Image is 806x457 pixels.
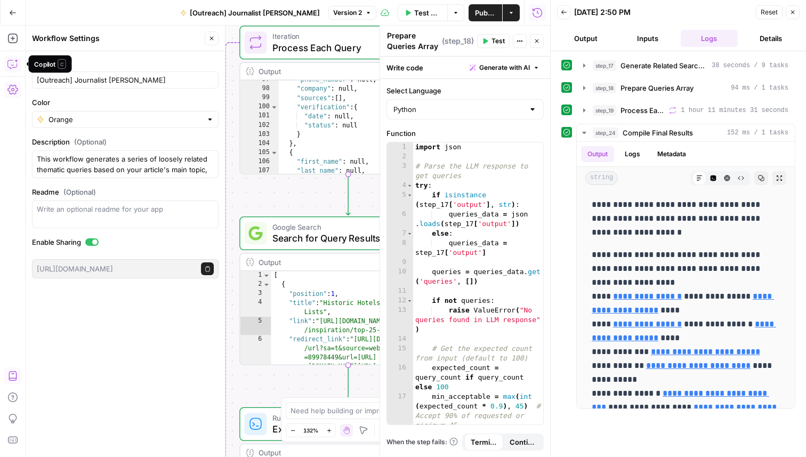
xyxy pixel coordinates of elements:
span: Toggle code folding, rows 5 through 6 [407,190,413,200]
span: Iteration [272,30,415,42]
button: Logs [618,146,647,162]
button: Reset [756,5,783,19]
span: Toggle code folding, rows 1 through 82 [263,271,270,280]
input: Python [393,104,524,115]
div: 1 [240,271,271,280]
span: Toggle code folding, rows 12 through 13 [407,296,413,306]
span: Prepare Queries Array [620,83,694,93]
span: step_17 [593,60,616,71]
div: 98 [240,85,279,94]
button: Test [477,34,510,48]
span: Test [491,36,505,46]
span: Test Data [414,7,441,18]
span: 1 hour 11 minutes 31 seconds [681,106,788,115]
div: 152 ms / 1 tasks [577,142,795,408]
span: Process Each Query [620,105,665,116]
div: 2 [387,152,413,162]
span: ( step_18 ) [442,36,474,46]
div: Google SearchSearch for Query ResultsStep 20Output[ { "position":1, "title":"Historic Hotels of A... [239,217,457,365]
span: Generate Related Search Queries [620,60,707,71]
label: Color [32,97,219,108]
div: 99 [240,94,279,103]
div: 14 [387,334,413,344]
span: 38 seconds / 9 tasks [712,61,788,70]
button: Publish [469,4,502,21]
div: Workflow Settings [32,33,201,44]
span: Extract Article URLs [272,422,415,436]
div: 3 [240,290,271,299]
button: Generate with AI [465,61,544,75]
button: Logs [681,30,738,47]
span: Toggle code folding, rows 100 through 103 [270,103,278,112]
div: 107 [240,167,279,176]
div: 5 [240,317,271,335]
label: Function [386,128,544,139]
div: 16 [387,363,413,392]
div: 102 [240,121,279,130]
label: Select Language [386,85,544,96]
span: Process Each Query [272,41,415,54]
span: Toggle code folding, rows 2 through 15 [263,280,270,290]
button: 38 seconds / 9 tasks [577,57,795,74]
button: Details [742,30,800,47]
textarea: Prepare Queries Array [387,30,439,52]
span: 94 ms / 1 tasks [731,83,788,93]
div: Write code [380,57,550,78]
g: Edge from step_19 to step_20 [346,174,350,215]
div: 104 [240,139,279,148]
textarea: This workflow generates a series of loosely related thematic queries based on your article's main... [37,154,214,175]
span: Toggle code folding, rows 4 through 23 [407,181,413,190]
span: (Optional) [74,137,107,147]
label: Enable Sharing [32,237,219,247]
span: step_24 [593,127,618,138]
div: 106 [240,157,279,166]
span: Toggle code folding, rows 7 through 8 [407,229,413,238]
span: Compile Final Results [623,127,693,138]
span: C [58,59,66,69]
label: Name [32,58,219,68]
button: Output [581,146,614,162]
button: [Outreach] Journalist [PERSON_NAME] [174,4,326,21]
span: 132% [303,426,318,435]
g: Edge from step_20 to step_21 [346,365,350,406]
span: Run Code · Python [272,412,415,423]
div: 11 [387,286,413,296]
span: Toggle code folding, rows 105 through 121 [270,148,278,157]
label: Description [32,137,219,147]
div: 10 [387,267,413,286]
div: 12 [387,296,413,306]
span: Terminate Workflow [471,437,497,447]
button: Output [557,30,615,47]
input: Orange [49,114,202,125]
div: 105 [240,148,279,157]
div: 100 [240,103,279,112]
a: When the step fails: [386,437,458,447]
span: Google Search [272,221,414,232]
div: Output [259,66,418,77]
div: 1 [387,142,413,152]
span: Generate with AI [479,63,530,73]
span: step_18 [593,83,616,93]
div: 7 [387,229,413,238]
div: 101 [240,112,279,121]
div: 5 [387,190,413,210]
span: string [585,171,618,185]
div: IterationProcess Each QueryStep 19Output "phone_number": null, "company": null, "sources":[], "ve... [239,26,457,174]
div: 17 [387,392,413,430]
span: Search for Query Results [272,231,414,245]
div: 4 [240,299,271,317]
div: 3 [387,162,413,181]
div: 9 [387,258,413,267]
span: step_19 [593,105,616,116]
span: Reset [761,7,778,17]
span: (Optional) [63,187,96,197]
button: 1 hour 11 minutes 31 seconds [577,102,795,119]
button: 94 ms / 1 tasks [577,79,795,97]
div: Output [259,256,418,268]
div: 8 [387,238,413,258]
div: 2 [240,280,271,290]
span: 152 ms / 1 tasks [727,128,788,138]
div: 103 [240,130,279,139]
button: Version 2 [328,6,376,20]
